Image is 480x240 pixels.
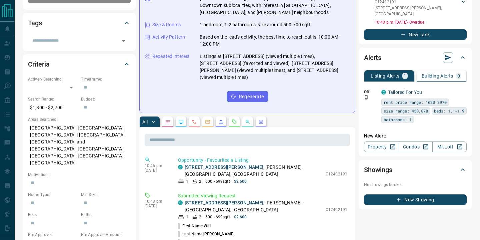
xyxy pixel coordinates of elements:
[28,56,131,72] div: Criteria
[364,95,369,100] svg: Push Notification Only
[178,200,183,205] div: condos.ca
[28,192,78,198] p: Home Type:
[28,117,131,122] p: Areas Searched:
[185,164,263,170] a: [STREET_ADDRESS][PERSON_NAME]
[28,102,78,113] p: $1,800 - $2,700
[398,141,432,152] a: Condos
[186,214,188,220] p: 1
[186,178,188,184] p: 1
[28,172,131,178] p: Motivation:
[227,91,268,102] button: Regenerate
[28,232,78,238] p: Pre-Approved:
[364,52,381,63] h2: Alerts
[145,204,168,208] p: [DATE]
[384,99,447,106] span: rent price range: 1620,2970
[364,50,467,66] div: Alerts
[28,122,131,168] p: [GEOGRAPHIC_DATA], [GEOGRAPHIC_DATA], [GEOGRAPHIC_DATA] | [GEOGRAPHIC_DATA], [GEOGRAPHIC_DATA] an...
[192,119,197,124] svg: Calls
[371,74,400,78] p: Listing Alerts
[200,34,350,48] p: Based on the lead's activity, the best time to reach out is: 10:00 AM - 12:00 PM
[81,232,131,238] p: Pre-Approval Amount:
[145,163,168,168] p: 10:46 pm
[178,165,183,169] div: condos.ca
[364,29,467,40] button: New Task
[381,90,386,95] div: condos.ca
[204,224,210,228] span: Will
[119,36,128,46] button: Open
[234,178,247,184] p: $2,600
[145,168,168,173] p: [DATE]
[364,132,467,139] p: New Alert:
[364,182,467,188] p: No showings booked
[152,34,185,41] p: Activity Pattern
[178,223,211,229] p: First Name:
[199,214,201,220] p: 2
[364,89,377,95] p: Off
[326,207,347,213] p: C12402191
[178,157,347,164] p: Opportunity - Favourited a Listing
[178,192,347,199] p: Submitted Viewing Request
[81,96,131,102] p: Budget:
[364,162,467,178] div: Showings
[388,90,422,95] a: Tailored For You
[165,119,170,124] svg: Notes
[205,214,230,220] p: 600 - 699 sqft
[152,53,190,60] p: Repeated Interest
[326,171,347,177] p: C12402191
[185,199,322,213] p: , [PERSON_NAME], [GEOGRAPHIC_DATA], [GEOGRAPHIC_DATA]
[384,108,428,114] span: size range: 450,878
[232,119,237,124] svg: Requests
[205,178,230,184] p: 600 - 699 sqft
[81,192,131,198] p: Min Size:
[28,76,78,82] p: Actively Searching:
[245,119,250,124] svg: Opportunities
[200,53,350,81] p: Listings at [STREET_ADDRESS] (viewed multiple times), [STREET_ADDRESS] (favorited and viewed), [S...
[178,119,184,124] svg: Lead Browsing Activity
[28,59,50,70] h2: Criteria
[432,141,467,152] a: Mr.Loft
[142,120,148,124] p: All
[178,231,235,237] p: Last Name:
[28,96,78,102] p: Search Range:
[364,194,467,205] button: New Showing
[422,74,453,78] p: Building Alerts
[205,119,210,124] svg: Emails
[81,212,131,218] p: Baths:
[234,214,247,220] p: $2,600
[457,74,460,78] p: 0
[28,15,131,31] div: Tags
[364,164,392,175] h2: Showings
[81,76,131,82] p: Timeframe:
[203,232,234,236] span: [PERSON_NAME]
[200,21,311,28] p: 1 bedroom, 1-2 bathrooms, size around 500-700 sqft
[375,5,460,17] p: [STREET_ADDRESS][PERSON_NAME] , [GEOGRAPHIC_DATA]
[384,116,412,123] span: bathrooms: 1
[364,141,398,152] a: Property
[152,21,181,28] p: Size & Rooms
[404,74,406,78] p: 1
[199,178,201,184] p: 2
[258,119,264,124] svg: Agent Actions
[375,19,467,25] p: 10:43 p.m. [DATE] - Overdue
[185,164,322,178] p: , [PERSON_NAME], [GEOGRAPHIC_DATA], [GEOGRAPHIC_DATA]
[145,199,168,204] p: 10:43 pm
[218,119,224,124] svg: Listing Alerts
[185,200,263,205] a: [STREET_ADDRESS][PERSON_NAME]
[434,108,464,114] span: beds: 1.1-1.9
[28,18,42,28] h2: Tags
[28,212,78,218] p: Beds:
